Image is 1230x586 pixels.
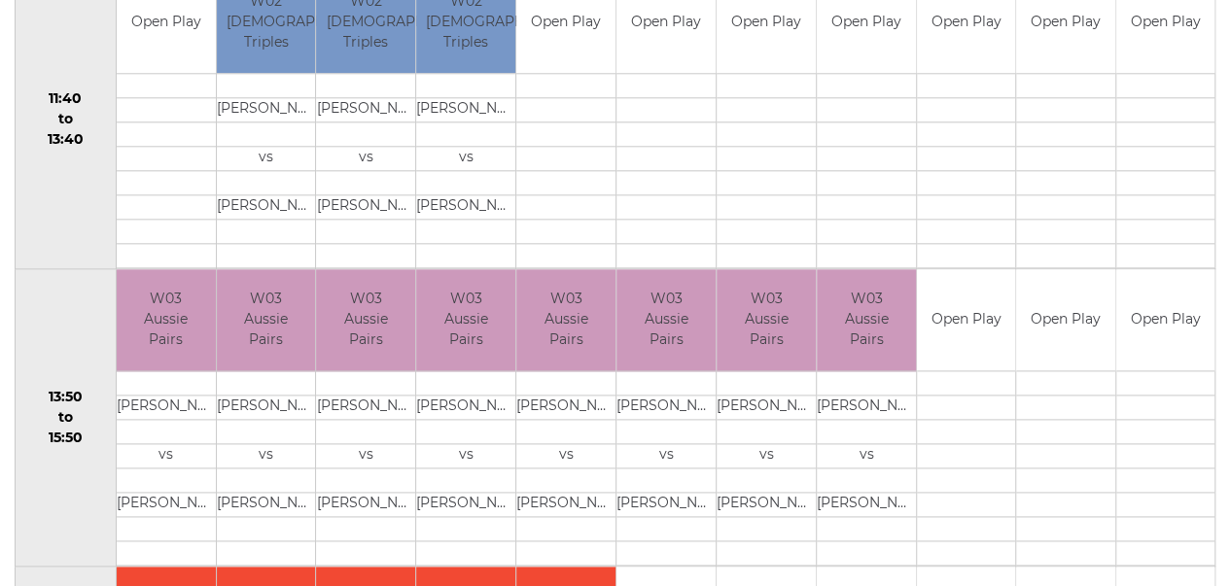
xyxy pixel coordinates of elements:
[117,493,216,517] td: [PERSON_NAME]
[316,269,415,371] td: W03 Aussie Pairs
[416,146,515,170] td: vs
[217,194,316,219] td: [PERSON_NAME]
[717,444,816,468] td: vs
[316,194,415,219] td: [PERSON_NAME]
[616,396,716,420] td: [PERSON_NAME]
[817,269,916,371] td: W03 Aussie Pairs
[316,444,415,468] td: vs
[316,97,415,121] td: [PERSON_NAME]
[616,444,716,468] td: vs
[717,396,816,420] td: [PERSON_NAME]
[217,444,316,468] td: vs
[217,396,316,420] td: [PERSON_NAME]
[516,493,615,517] td: [PERSON_NAME]
[217,269,316,371] td: W03 Aussie Pairs
[717,493,816,517] td: [PERSON_NAME]
[217,146,316,170] td: vs
[516,269,615,371] td: W03 Aussie Pairs
[717,269,816,371] td: W03 Aussie Pairs
[316,146,415,170] td: vs
[817,444,916,468] td: vs
[416,493,515,517] td: [PERSON_NAME]
[416,97,515,121] td: [PERSON_NAME]
[817,396,916,420] td: [PERSON_NAME]
[217,493,316,517] td: [PERSON_NAME]
[217,97,316,121] td: [PERSON_NAME]
[616,269,716,371] td: W03 Aussie Pairs
[516,396,615,420] td: [PERSON_NAME]
[316,493,415,517] td: [PERSON_NAME]
[416,269,515,371] td: W03 Aussie Pairs
[16,268,117,567] td: 13:50 to 15:50
[1116,269,1214,371] td: Open Play
[1016,269,1114,371] td: Open Play
[817,493,916,517] td: [PERSON_NAME]
[616,493,716,517] td: [PERSON_NAME]
[416,194,515,219] td: [PERSON_NAME]
[516,444,615,468] td: vs
[416,444,515,468] td: vs
[117,269,216,371] td: W03 Aussie Pairs
[416,396,515,420] td: [PERSON_NAME]
[117,396,216,420] td: [PERSON_NAME]
[316,396,415,420] td: [PERSON_NAME]
[917,269,1015,371] td: Open Play
[117,444,216,468] td: vs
